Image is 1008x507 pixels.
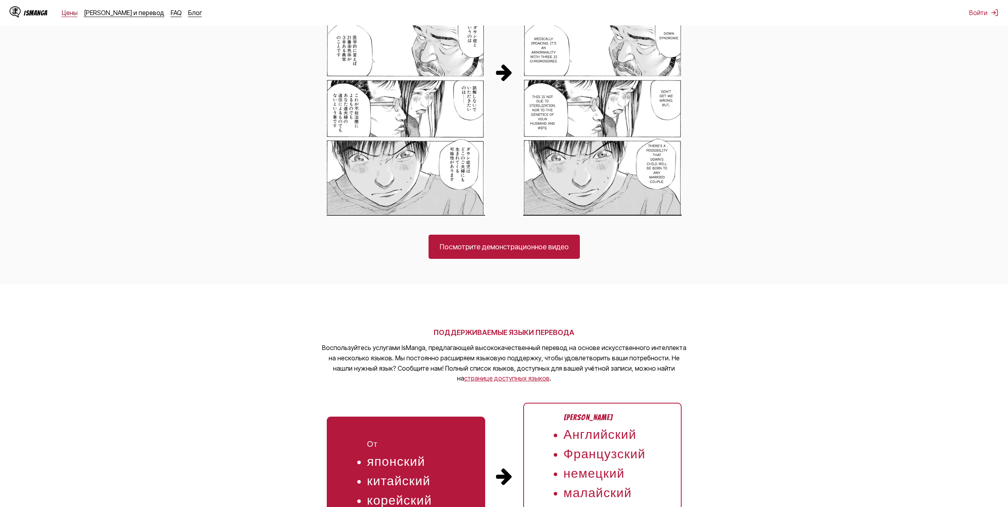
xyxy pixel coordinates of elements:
a: Логотип IsMangaIsManga [10,6,62,19]
img: выход [991,9,998,17]
font: Английский [564,428,636,441]
font: странице доступных языков [464,374,550,382]
a: Цены [62,9,78,17]
font: китайский [367,474,431,488]
a: Блог [188,9,202,17]
font: немецкий [564,467,625,480]
font: Посмотрите демонстрационное видео [440,243,569,251]
img: Стрелка, указывающая от исходного к целевому языку [495,467,514,486]
a: [PERSON_NAME] и перевод [84,9,164,17]
img: Стрелка процесса перевода [495,63,514,82]
font: IsManga [24,9,48,17]
button: Войти [969,9,998,17]
font: . [550,374,551,382]
font: ПОДДЕРЖИВАЕМЫЕ ЯЗЫКИ ПЕРЕВОДА [434,328,574,337]
font: Воспользуйтесь услугами IsManga, предлагающей высококачественный перевод на основе искусственного... [322,344,686,382]
font: Французский [564,447,646,461]
font: Войти [969,9,987,17]
a: Посмотрите демонстрационное видео [429,235,580,259]
img: Логотип IsManga [10,6,21,17]
font: [PERSON_NAME] [564,413,613,422]
a: FAQ [171,9,182,17]
font: От [367,440,378,448]
font: японский [367,455,425,468]
a: Доступные языки [464,374,550,382]
font: малайский [564,486,632,499]
font: корейский [367,494,432,507]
